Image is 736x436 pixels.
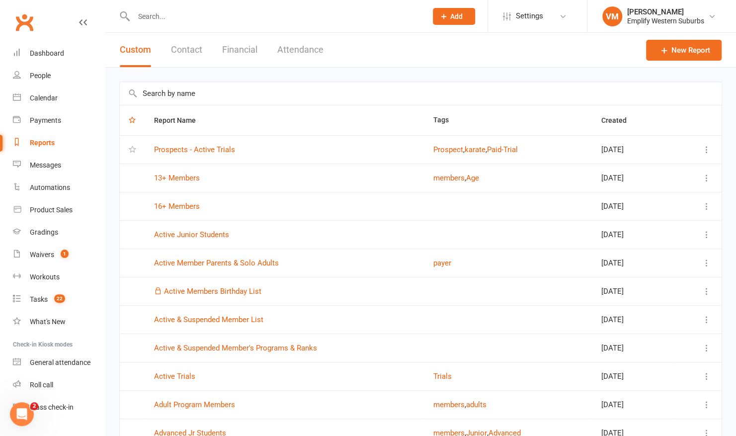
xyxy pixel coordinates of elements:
[13,288,105,311] a: Tasks 22
[120,33,151,67] button: Custom
[13,109,105,132] a: Payments
[30,403,74,411] div: Class check-in
[222,33,257,67] button: Financial
[154,344,317,352] a: Active & Suspended Member's Programs & Ranks
[154,145,235,154] a: Prospects - Active Trials
[30,402,38,410] span: 2
[592,390,675,419] td: [DATE]
[12,10,37,35] a: Clubworx
[30,228,58,236] div: Gradings
[592,305,675,334] td: [DATE]
[30,251,54,259] div: Waivers
[13,42,105,65] a: Dashboard
[424,105,592,135] th: Tags
[13,396,105,419] a: Class kiosk mode
[30,116,61,124] div: Payments
[13,221,105,244] a: Gradings
[154,174,200,182] a: 13+ Members
[13,351,105,374] a: General attendance kiosk mode
[54,294,65,303] span: 22
[30,183,70,191] div: Automations
[30,381,53,389] div: Roll call
[154,116,207,124] span: Report Name
[30,318,66,326] div: What's New
[154,315,263,324] a: Active & Suspended Member List
[464,144,485,156] button: karate
[592,164,675,192] td: [DATE]
[433,370,451,382] button: Trials
[61,250,69,258] span: 1
[592,277,675,305] td: [DATE]
[464,174,466,182] span: ,
[164,287,261,296] a: Active Members Birthday List
[13,132,105,154] a: Reports
[627,7,704,16] div: [PERSON_NAME]
[592,135,675,164] td: [DATE]
[30,273,60,281] div: Workouts
[13,266,105,288] a: Workouts
[13,65,105,87] a: People
[277,33,324,67] button: Attendance
[131,9,420,23] input: Search...
[466,172,479,184] button: Age
[433,8,475,25] button: Add
[30,139,55,147] div: Reports
[627,16,704,25] div: Emplify Western Suburbs
[30,94,58,102] div: Calendar
[30,358,90,366] div: General attendance
[592,192,675,220] td: [DATE]
[154,230,229,239] a: Active Junior Students
[592,249,675,277] td: [DATE]
[13,374,105,396] a: Roll call
[485,145,487,154] span: ,
[592,334,675,362] td: [DATE]
[466,399,486,411] button: adults
[154,259,279,267] a: Active Member Parents & Solo Adults
[450,12,463,20] span: Add
[463,145,464,154] span: ,
[154,400,235,409] a: Adult Program Members
[13,176,105,199] a: Automations
[592,220,675,249] td: [DATE]
[602,6,622,26] div: VM
[13,154,105,176] a: Messages
[30,49,64,57] div: Dashboard
[433,399,464,411] button: members
[433,172,464,184] button: members
[646,40,722,61] a: New Report
[601,116,637,124] span: Created
[601,114,637,126] button: Created
[592,362,675,390] td: [DATE]
[30,161,61,169] div: Messages
[13,311,105,333] a: What's New
[516,5,543,27] span: Settings
[433,257,451,269] button: payer
[30,72,51,80] div: People
[13,87,105,109] a: Calendar
[120,82,722,105] input: Search by name
[30,295,48,303] div: Tasks
[154,202,200,211] a: 16+ Members
[464,400,466,409] span: ,
[154,114,207,126] button: Report Name
[10,402,34,426] iframe: Intercom live chat
[13,244,105,266] a: Waivers 1
[171,33,202,67] button: Contact
[154,372,195,381] a: Active Trials
[13,199,105,221] a: Product Sales
[487,144,517,156] button: Paid-Trial
[433,144,463,156] button: Prospect
[30,206,73,214] div: Product Sales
